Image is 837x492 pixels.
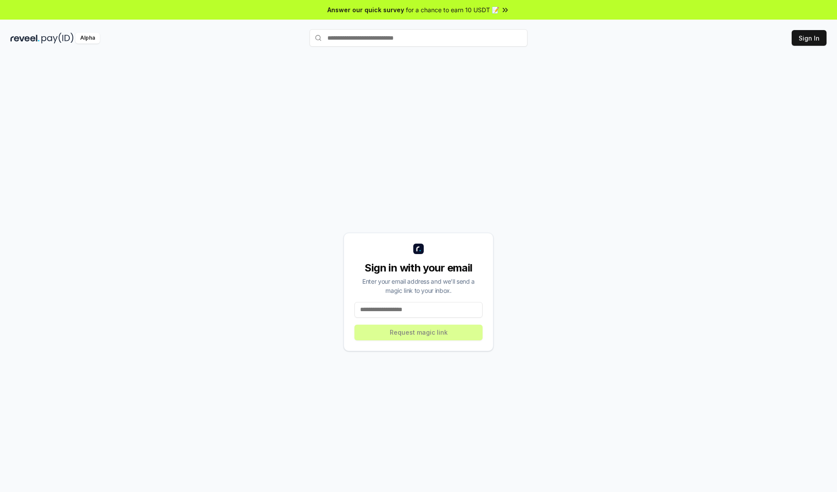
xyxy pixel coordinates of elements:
div: Alpha [75,33,100,44]
img: reveel_dark [10,33,40,44]
div: Sign in with your email [354,261,483,275]
div: Enter your email address and we’ll send a magic link to your inbox. [354,277,483,295]
span: Answer our quick survey [327,5,404,14]
img: logo_small [413,244,424,254]
button: Sign In [792,30,827,46]
span: for a chance to earn 10 USDT 📝 [406,5,499,14]
img: pay_id [41,33,74,44]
